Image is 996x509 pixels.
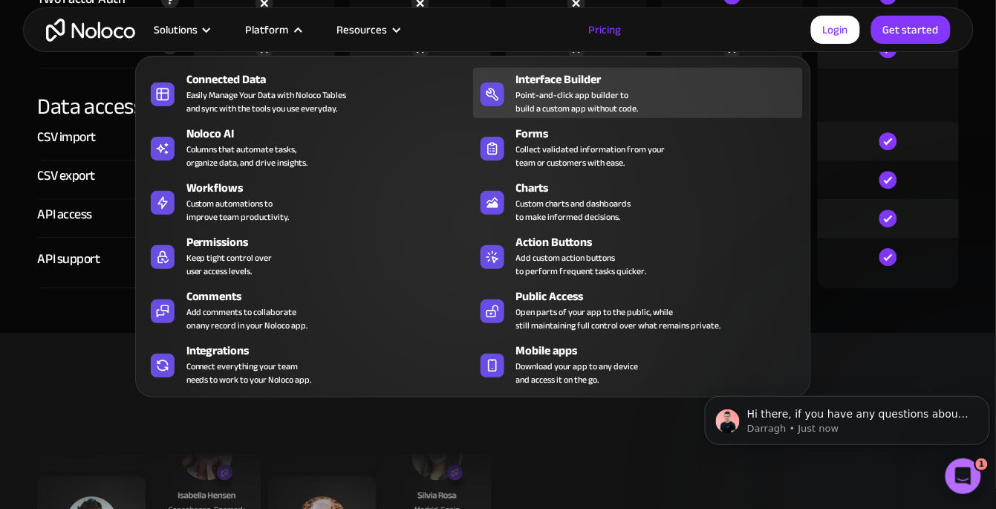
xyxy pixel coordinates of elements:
[516,197,631,224] div: Custom charts and dashboards to make informed decisions.
[186,125,480,143] div: Noloco AI
[46,19,135,42] a: home
[473,176,803,227] a: ChartsCustom charts and dashboardsto make informed decisions.
[186,197,290,224] div: Custom automations to improve team productivity.
[143,285,473,335] a: CommentsAdd comments to collaborateon any record in your Noloco app.
[976,458,988,470] span: 1
[186,233,480,251] div: Permissions
[186,88,347,115] div: Easily Manage Your Data with Noloco Tables and sync with the tools you use everyday.
[473,68,803,118] a: Interface BuilderPoint-and-click app builder tobuild a custom app without code.
[319,20,417,39] div: Resources
[143,176,473,227] a: WorkflowsCustom automations toimprove team productivity.
[570,20,639,39] a: Pricing
[699,365,996,469] iframe: Intercom notifications message
[516,360,639,386] span: Download your app to any device and access it on the go.
[143,339,473,389] a: IntegrationsConnect everything your teamneeds to work to your Noloco app.
[186,143,308,169] div: Columns that automate tasks, organize data, and drive insights.
[186,71,480,88] div: Connected Data
[154,20,198,39] div: Solutions
[871,16,951,44] a: Get started
[38,204,92,226] div: API access
[186,342,480,360] div: Integrations
[516,342,810,360] div: Mobile apps
[135,20,227,39] div: Solutions
[38,248,100,270] div: API support
[135,35,811,398] nav: Platform
[38,68,179,122] div: Data access
[473,230,803,281] a: Action ButtonsAdd custom action buttonsto perform frequent tasks quicker.
[516,143,665,169] div: Collect validated information from your team or customers with ease.
[186,179,480,197] div: Workflows
[38,165,95,187] div: CSV export
[227,20,319,39] div: Platform
[945,458,981,494] iframe: Intercom live chat
[186,360,312,386] div: Connect everything your team needs to work to your Noloco app.
[516,179,810,197] div: Charts
[143,68,473,118] a: Connected DataEasily Manage Your Data with Noloco Tablesand sync with the tools you use everyday.
[473,339,803,389] a: Mobile appsDownload your app to any deviceand access it on the go.
[811,16,860,44] a: Login
[516,71,810,88] div: Interface Builder
[186,288,480,305] div: Comments
[516,251,647,278] div: Add custom action buttons to perform frequent tasks quicker.
[186,305,308,332] div: Add comments to collaborate on any record in your Noloco app.
[516,233,810,251] div: Action Buttons
[143,122,473,172] a: Noloco AIColumns that automate tasks,organize data, and drive insights.
[473,285,803,335] a: Public AccessOpen parts of your app to the public, whilestill maintaining full control over what ...
[516,288,810,305] div: Public Access
[186,251,273,278] div: Keep tight control over user access levels.
[143,230,473,281] a: PermissionsKeep tight control overuser access levels.
[516,305,721,332] div: Open parts of your app to the public, while still maintaining full control over what remains priv...
[337,20,388,39] div: Resources
[246,20,289,39] div: Platform
[516,88,639,115] div: Point-and-click app builder to build a custom app without code.
[473,122,803,172] a: FormsCollect validated information from yourteam or customers with ease.
[516,125,810,143] div: Forms
[38,126,96,149] div: CSV import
